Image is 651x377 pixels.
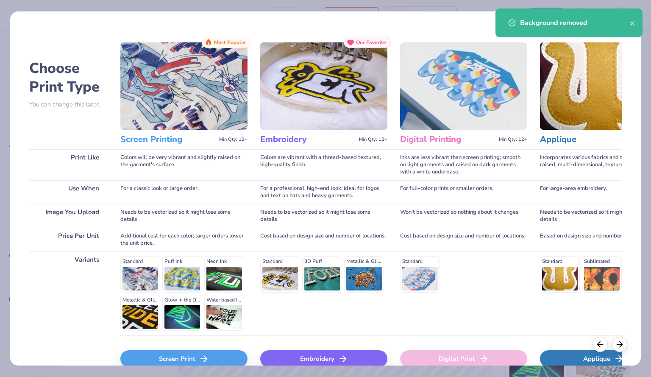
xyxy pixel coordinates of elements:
div: Digital Print [400,350,527,367]
h3: Screen Printing [120,134,216,145]
div: Colors will be very vibrant and slightly raised on the garment's surface. [120,149,248,180]
span: Most Popular [214,39,246,45]
span: Min Qty: 12+ [499,137,527,142]
div: Embroidery [260,350,387,367]
span: Min Qty: 12+ [219,137,248,142]
div: For a professional, high-end look; ideal for logos and text on hats and heavy garments. [260,180,387,204]
h2: Choose Print Type [29,59,108,96]
span: Min Qty: 12+ [359,137,387,142]
div: Background removed [520,18,630,28]
p: You can change this later. [29,101,108,108]
h3: Applique [540,134,635,145]
img: Digital Printing [400,42,527,130]
div: Use When [29,180,108,204]
div: Cost based on design size and number of locations. [260,228,387,251]
span: Our Favorite [356,39,386,45]
div: Inks are less vibrant than screen printing; smooth on light garments and raised on dark garments ... [400,149,527,180]
div: Needs to be vectorized so it might lose some details [260,204,387,228]
img: Embroidery [260,42,387,130]
div: Cost based on design size and number of locations. [400,228,527,251]
div: Additional cost for each color; larger orders lower the unit price. [120,228,248,251]
div: Screen Print [120,350,248,367]
div: Price Per Unit [29,228,108,251]
div: Won't be vectorized so nothing about it changes [400,204,527,228]
div: Variants [29,251,108,335]
h3: Digital Printing [400,134,495,145]
div: For full-color prints or smaller orders. [400,180,527,204]
div: Needs to be vectorized so it might lose some details [120,204,248,228]
div: Image You Upload [29,204,108,228]
div: Print Like [29,149,108,180]
button: close [630,18,636,28]
div: Colors are vibrant with a thread-based textured, high-quality finish. [260,149,387,180]
img: Screen Printing [120,42,248,130]
div: For a classic look or large order. [120,180,248,204]
h3: Embroidery [260,134,356,145]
